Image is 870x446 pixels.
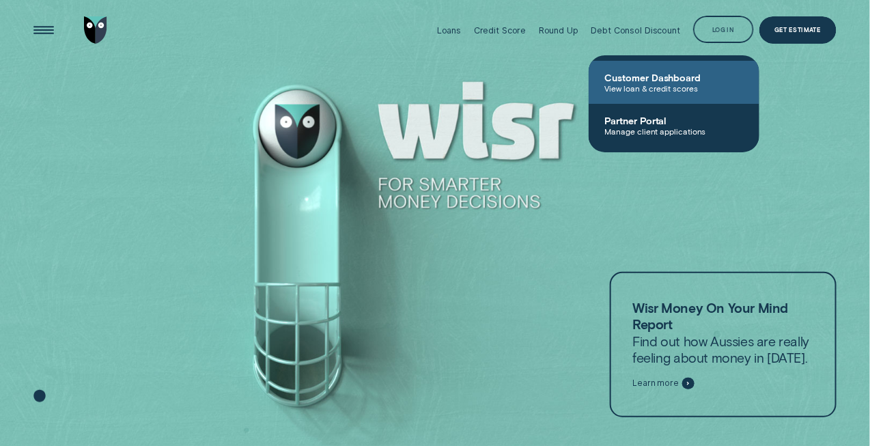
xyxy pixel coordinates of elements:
span: Partner Portal [605,115,743,126]
span: Manage client applications [605,126,743,136]
p: Find out how Aussies are really feeling about money in [DATE]. [632,300,813,366]
button: Log in [693,16,755,43]
span: Customer Dashboard [605,72,743,83]
div: Debt Consol Discount [591,25,680,36]
img: Wisr [84,16,107,44]
a: Customer DashboardView loan & credit scores [589,61,759,104]
span: View loan & credit scores [605,83,743,93]
span: Learn more [632,378,679,389]
a: Get Estimate [759,16,837,44]
div: Credit Score [474,25,526,36]
div: Round Up [539,25,578,36]
strong: Wisr Money On Your Mind Report [632,300,788,332]
a: Wisr Money On Your Mind ReportFind out how Aussies are really feeling about money in [DATE].Learn... [610,272,837,417]
a: Partner PortalManage client applications [589,104,759,147]
div: Log in [712,24,734,29]
button: Open Menu [30,16,57,44]
div: Loans [437,25,461,36]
